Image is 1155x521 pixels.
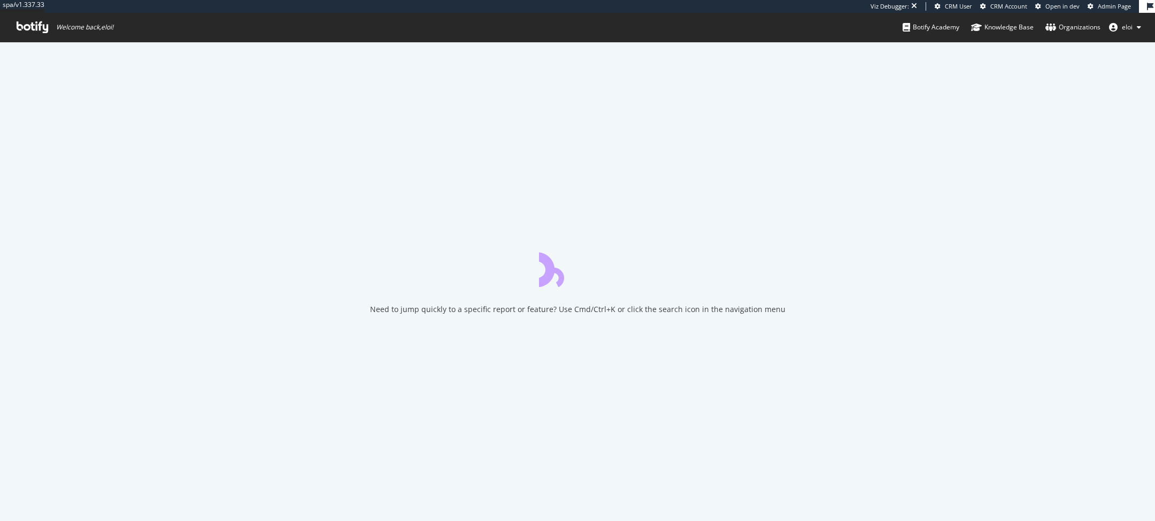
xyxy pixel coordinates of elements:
div: Organizations [1045,22,1100,33]
a: Open in dev [1035,2,1080,11]
span: CRM User [945,2,972,10]
a: Knowledge Base [971,13,1034,42]
a: Organizations [1045,13,1100,42]
a: CRM Account [980,2,1027,11]
div: animation [539,248,616,287]
div: Need to jump quickly to a specific report or feature? Use Cmd/Ctrl+K or click the search icon in ... [370,304,786,315]
span: Open in dev [1045,2,1080,10]
span: eloi [1122,22,1133,32]
span: Welcome back, eloi ! [56,23,113,32]
button: eloi [1100,19,1150,36]
a: Botify Academy [903,13,959,42]
a: CRM User [935,2,972,11]
div: Botify Academy [903,22,959,33]
span: CRM Account [990,2,1027,10]
span: Admin Page [1098,2,1131,10]
div: Knowledge Base [971,22,1034,33]
div: Viz Debugger: [871,2,909,11]
a: Admin Page [1088,2,1131,11]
